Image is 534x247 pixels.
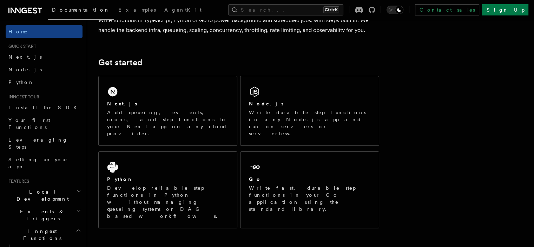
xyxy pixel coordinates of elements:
[107,176,133,183] h2: Python
[160,2,206,19] a: AgentKit
[8,137,68,150] span: Leveraging Steps
[240,76,379,146] a: Node.jsWrite durable step functions in any Node.js app and run on servers or serverless.
[249,100,284,107] h2: Node.js
[6,188,77,202] span: Local Development
[107,100,137,107] h2: Next.js
[249,184,370,213] p: Write fast, durable step functions in your Go application using the standard library.
[6,186,83,205] button: Local Development
[387,6,403,14] button: Toggle dark mode
[6,208,77,222] span: Events & Triggers
[8,117,50,130] span: Your first Functions
[98,151,237,228] a: PythonDevelop reliable step functions in Python without managing queueing systems or DAG based wo...
[98,58,142,67] a: Get started
[118,7,156,13] span: Examples
[8,54,42,60] span: Next.js
[6,25,83,38] a: Home
[48,2,114,20] a: Documentation
[6,44,36,49] span: Quick start
[107,184,229,220] p: Develop reliable step functions in Python without managing queueing systems or DAG based workflows.
[6,225,83,245] button: Inngest Functions
[6,94,39,100] span: Inngest tour
[228,4,343,15] button: Search...Ctrl+K
[8,67,42,72] span: Node.js
[8,28,28,35] span: Home
[114,2,160,19] a: Examples
[6,63,83,76] a: Node.js
[164,7,202,13] span: AgentKit
[240,151,379,228] a: GoWrite fast, durable step functions in your Go application using the standard library.
[6,101,83,114] a: Install the SDK
[107,109,229,137] p: Add queueing, events, crons, and step functions to your Next app on any cloud provider.
[323,6,339,13] kbd: Ctrl+K
[6,178,29,184] span: Features
[6,76,83,89] a: Python
[6,51,83,63] a: Next.js
[6,228,76,242] span: Inngest Functions
[6,153,83,173] a: Setting up your app
[6,134,83,153] a: Leveraging Steps
[8,79,34,85] span: Python
[52,7,110,13] span: Documentation
[6,114,83,134] a: Your first Functions
[249,176,262,183] h2: Go
[8,157,69,169] span: Setting up your app
[6,205,83,225] button: Events & Triggers
[98,76,237,146] a: Next.jsAdd queueing, events, crons, and step functions to your Next app on any cloud provider.
[415,4,479,15] a: Contact sales
[8,105,81,110] span: Install the SDK
[249,109,370,137] p: Write durable step functions in any Node.js app and run on servers or serverless.
[482,4,528,15] a: Sign Up
[98,15,379,35] p: Write functions in TypeScript, Python or Go to power background and scheduled jobs, with steps bu...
